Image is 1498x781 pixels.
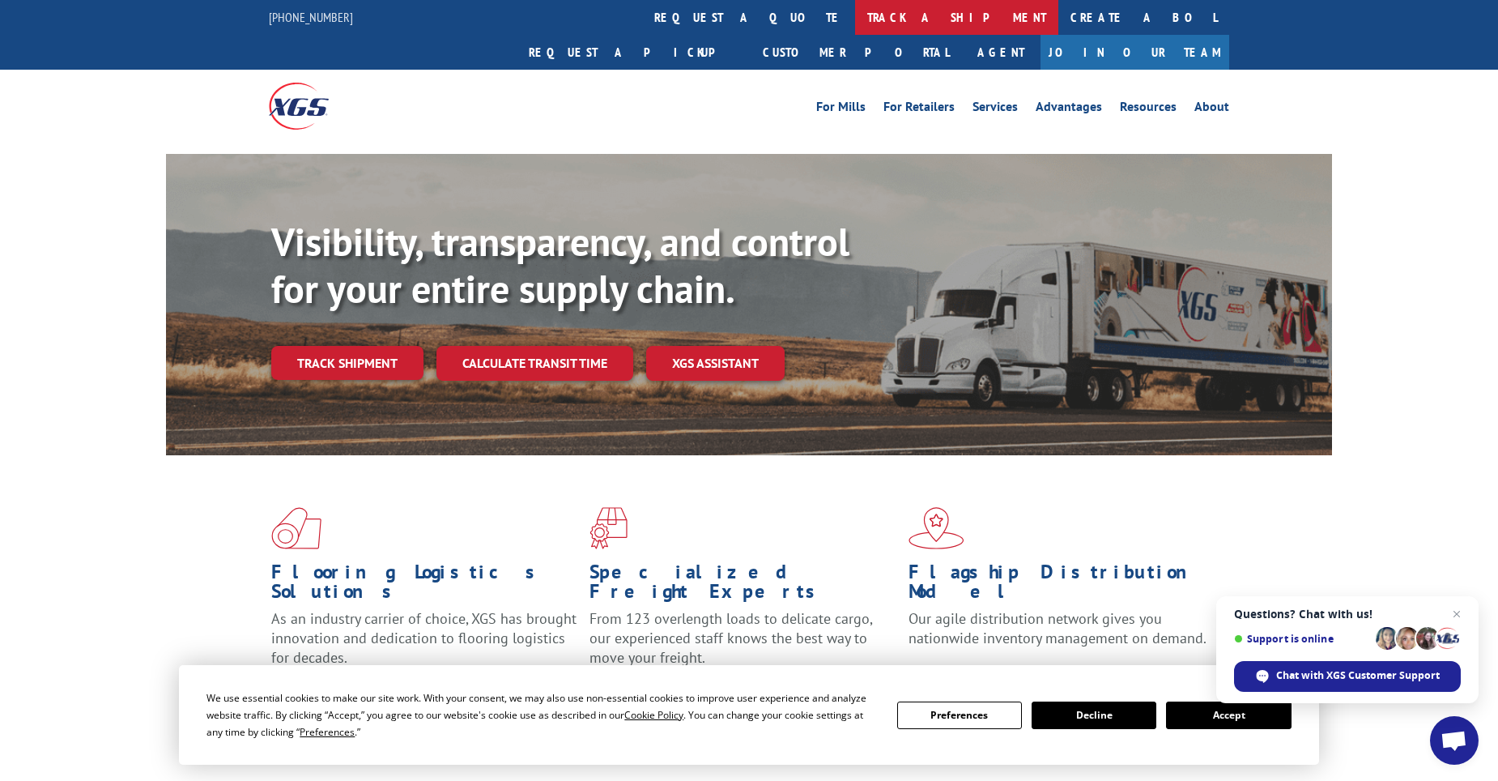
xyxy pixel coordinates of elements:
[589,609,896,681] p: From 123 overlength loads to delicate cargo, our experienced staff knows the best way to move you...
[1036,100,1102,118] a: Advantages
[909,562,1215,609] h1: Flagship Distribution Model
[1120,100,1177,118] a: Resources
[1032,702,1156,729] button: Decline
[961,35,1041,70] a: Agent
[271,609,577,667] span: As an industry carrier of choice, XGS has brought innovation and dedication to flooring logistics...
[206,689,877,740] div: We use essential cookies to make our site work. With your consent, we may also use non-essential ...
[816,100,866,118] a: For Mills
[179,665,1319,765] div: Cookie Consent Prompt
[883,100,955,118] a: For Retailers
[624,708,683,722] span: Cookie Policy
[271,507,321,549] img: xgs-icon-total-supply-chain-intelligence-red
[1234,608,1461,621] span: Questions? Chat with us!
[1041,35,1229,70] a: Join Our Team
[1430,716,1479,765] a: Open chat
[646,346,785,381] a: XGS ASSISTANT
[589,562,896,609] h1: Specialized Freight Experts
[1234,633,1370,645] span: Support is online
[972,100,1018,118] a: Services
[436,346,633,381] a: Calculate transit time
[909,609,1206,647] span: Our agile distribution network gives you nationwide inventory management on demand.
[909,507,964,549] img: xgs-icon-flagship-distribution-model-red
[909,663,1110,681] a: Learn More >
[897,702,1022,729] button: Preferences
[517,35,751,70] a: Request a pickup
[269,9,353,25] a: [PHONE_NUMBER]
[1276,668,1440,683] span: Chat with XGS Customer Support
[271,562,577,609] h1: Flooring Logistics Solutions
[589,507,628,549] img: xgs-icon-focused-on-flooring-red
[751,35,961,70] a: Customer Portal
[300,725,355,739] span: Preferences
[271,216,849,314] b: Visibility, transparency, and control for your entire supply chain.
[1166,702,1291,729] button: Accept
[271,346,423,380] a: Track shipment
[1234,661,1461,692] span: Chat with XGS Customer Support
[1194,100,1229,118] a: About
